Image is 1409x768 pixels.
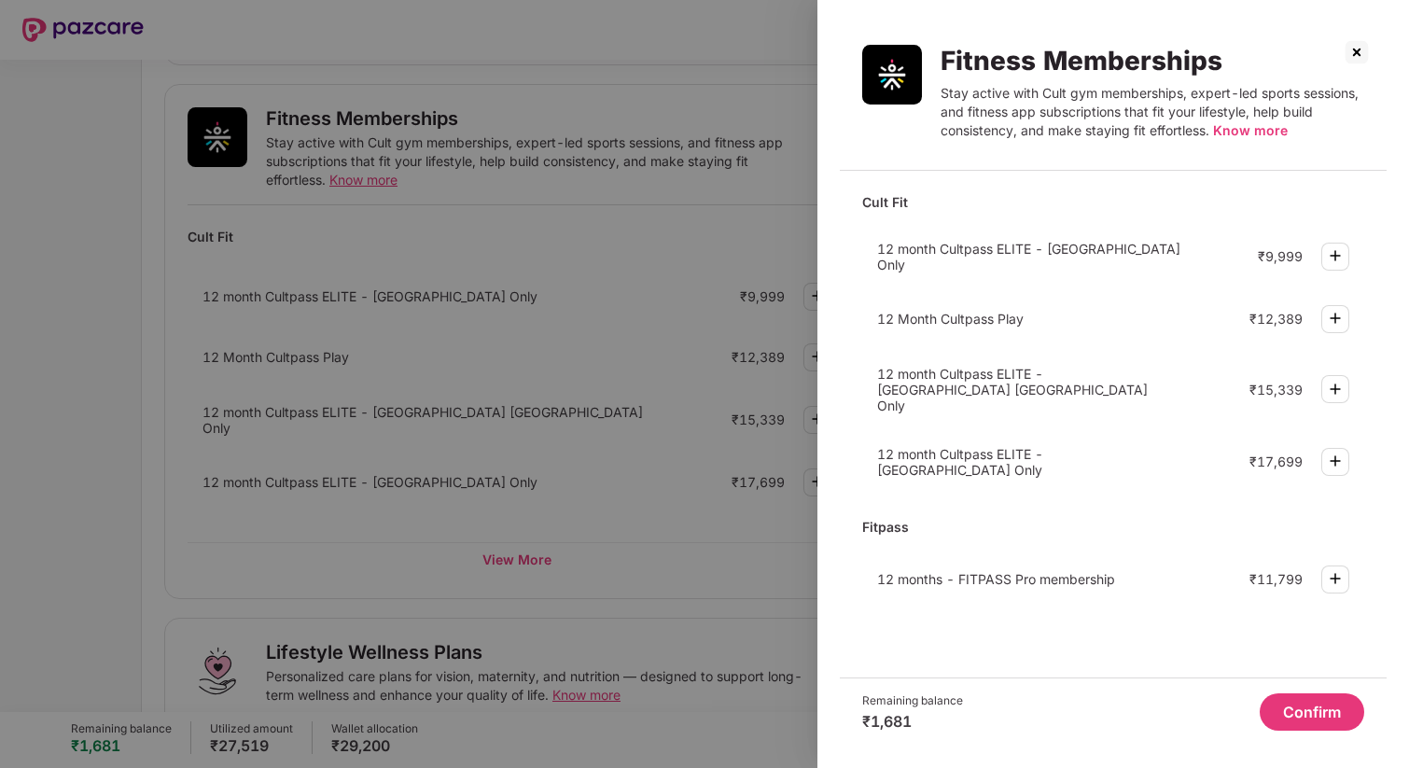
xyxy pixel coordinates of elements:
span: Know more [1213,122,1288,138]
button: Confirm [1260,693,1364,731]
div: Fitpass [862,510,1364,543]
span: 12 months - FITPASS Pro membership [877,571,1115,587]
div: ₹9,999 [1258,248,1303,264]
div: Fitness Memberships [941,45,1364,77]
span: 12 month Cultpass ELITE - [GEOGRAPHIC_DATA] [GEOGRAPHIC_DATA] Only [877,366,1148,413]
span: 12 month Cultpass ELITE - [GEOGRAPHIC_DATA] Only [877,446,1043,478]
img: svg+xml;base64,PHN2ZyBpZD0iUGx1cy0zMngzMiIgeG1sbnM9Imh0dHA6Ly93d3cudzMub3JnLzIwMDAvc3ZnIiB3aWR0aD... [1324,450,1346,472]
div: ₹11,799 [1249,571,1303,587]
div: ₹17,699 [1249,454,1303,469]
img: svg+xml;base64,PHN2ZyBpZD0iUGx1cy0zMngzMiIgeG1sbnM9Imh0dHA6Ly93d3cudzMub3JnLzIwMDAvc3ZnIiB3aWR0aD... [1324,307,1346,329]
div: ₹15,339 [1249,382,1303,398]
img: svg+xml;base64,PHN2ZyBpZD0iUGx1cy0zMngzMiIgeG1sbnM9Imh0dHA6Ly93d3cudzMub3JnLzIwMDAvc3ZnIiB3aWR0aD... [1324,244,1346,267]
div: ₹1,681 [862,712,963,731]
div: Remaining balance [862,693,963,708]
img: svg+xml;base64,PHN2ZyBpZD0iUGx1cy0zMngzMiIgeG1sbnM9Imh0dHA6Ly93d3cudzMub3JnLzIwMDAvc3ZnIiB3aWR0aD... [1324,378,1346,400]
img: Fitness Memberships [862,45,922,105]
div: Cult Fit [862,186,1364,218]
img: svg+xml;base64,PHN2ZyBpZD0iQ3Jvc3MtMzJ4MzIiIHhtbG5zPSJodHRwOi8vd3d3LnczLm9yZy8yMDAwL3N2ZyIgd2lkdG... [1342,37,1372,67]
span: 12 month Cultpass ELITE - [GEOGRAPHIC_DATA] Only [877,241,1180,272]
img: svg+xml;base64,PHN2ZyBpZD0iUGx1cy0zMngzMiIgeG1sbnM9Imh0dHA6Ly93d3cudzMub3JnLzIwMDAvc3ZnIiB3aWR0aD... [1324,567,1346,590]
div: ₹12,389 [1249,311,1303,327]
div: Stay active with Cult gym memberships, expert-led sports sessions, and fitness app subscriptions ... [941,84,1364,140]
span: 12 Month Cultpass Play [877,311,1024,327]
